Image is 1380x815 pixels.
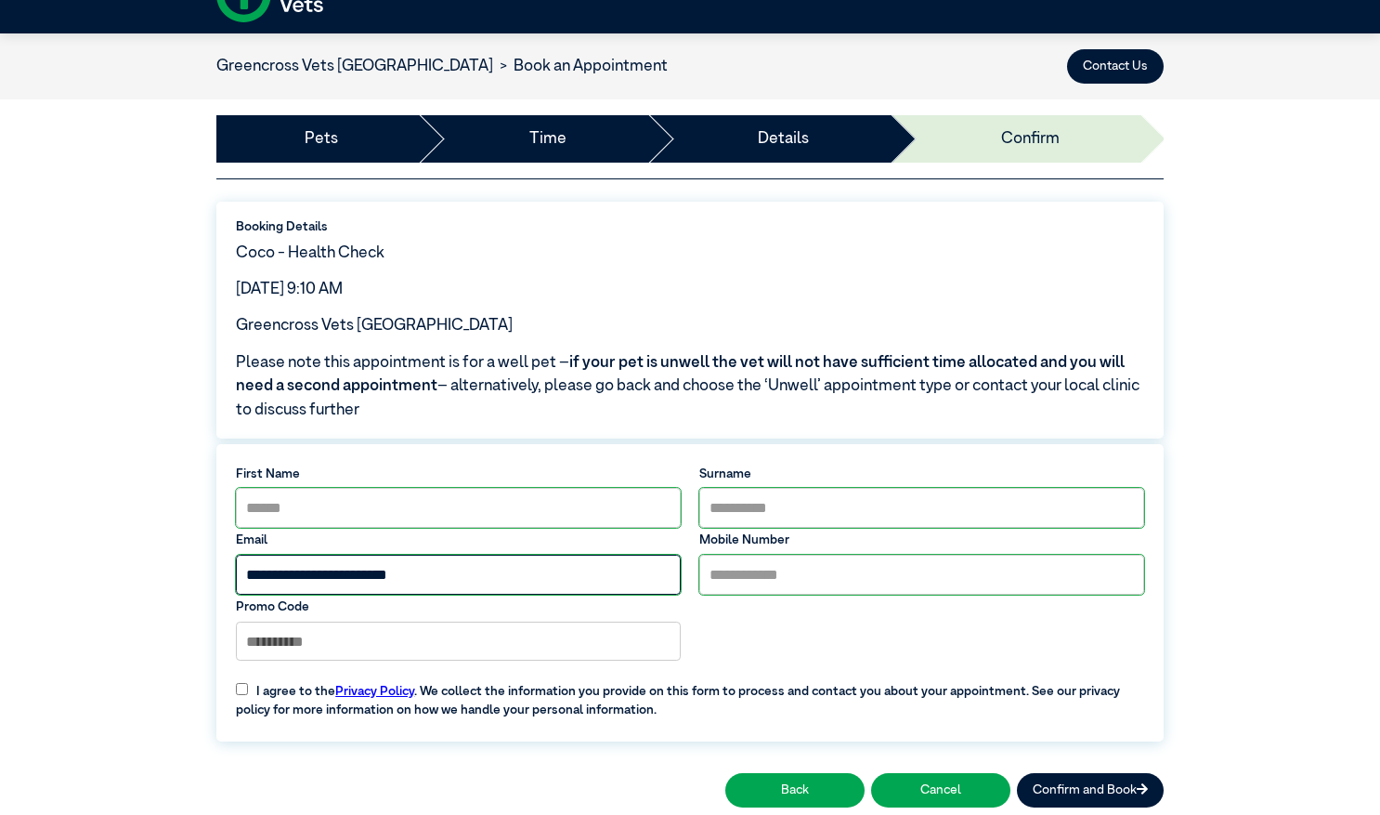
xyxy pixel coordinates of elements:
[216,55,668,79] nav: breadcrumb
[236,465,681,483] label: First Name
[236,531,681,549] label: Email
[236,683,248,695] input: I agree to thePrivacy Policy. We collect the information you provide on this form to process and ...
[236,217,1144,236] label: Booking Details
[725,773,865,808] button: Back
[871,773,1010,808] button: Cancel
[493,55,668,79] li: Book an Appointment
[236,245,384,261] span: Coco - Health Check
[236,355,1125,395] span: if your pet is unwell the vet will not have sufficient time allocated and you will need a second ...
[1017,773,1164,808] button: Confirm and Book
[699,465,1144,483] label: Surname
[236,282,343,297] span: [DATE] 9:10 AM
[335,685,414,698] a: Privacy Policy
[305,127,338,151] a: Pets
[529,127,566,151] a: Time
[699,531,1144,549] label: Mobile Number
[236,351,1144,423] span: Please note this appointment is for a well pet – – alternatively, please go back and choose the ‘...
[216,59,493,74] a: Greencross Vets [GEOGRAPHIC_DATA]
[758,127,809,151] a: Details
[1067,49,1164,84] button: Contact Us
[236,318,513,334] span: Greencross Vets [GEOGRAPHIC_DATA]
[227,669,1153,719] label: I agree to the . We collect the information you provide on this form to process and contact you a...
[236,598,681,616] label: Promo Code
